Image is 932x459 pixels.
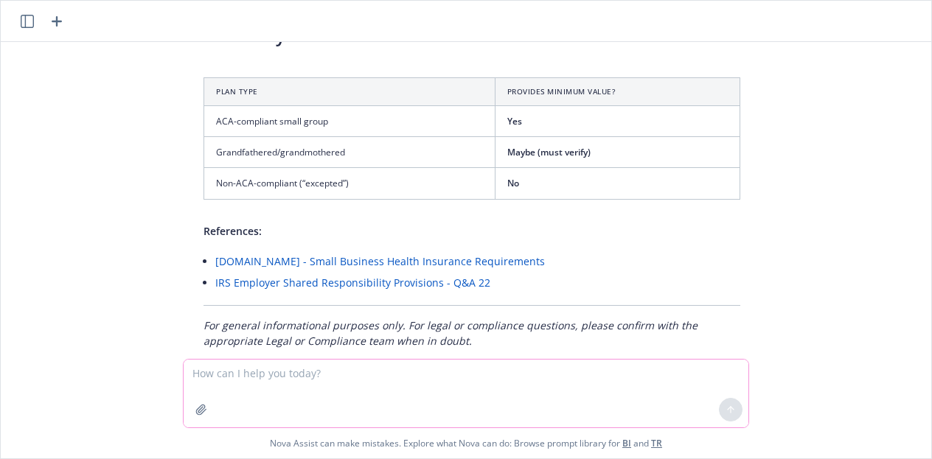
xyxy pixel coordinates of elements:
[622,437,631,449] a: BI
[204,318,698,348] em: For general informational purposes only. For legal or compliance questions, please confirm with t...
[270,428,662,458] span: Nova Assist can make mistakes. Explore what Nova can do: Browse prompt library for and
[507,115,522,127] span: Yes
[204,106,495,137] td: ACA-compliant small group
[215,276,490,290] a: IRS Employer Shared Responsibility Provisions - Q&A 22
[495,77,740,105] th: Provides Minimum Value?
[204,168,495,199] td: Non-ACA-compliant (“excepted”)
[204,137,495,168] td: Grandfathered/grandmothered
[215,254,545,268] a: [DOMAIN_NAME] - Small Business Health Insurance Requirements
[204,224,262,238] span: References:
[651,437,662,449] a: TR
[507,177,519,189] span: No
[507,146,591,158] span: Maybe (must verify)
[204,77,495,105] th: Plan Type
